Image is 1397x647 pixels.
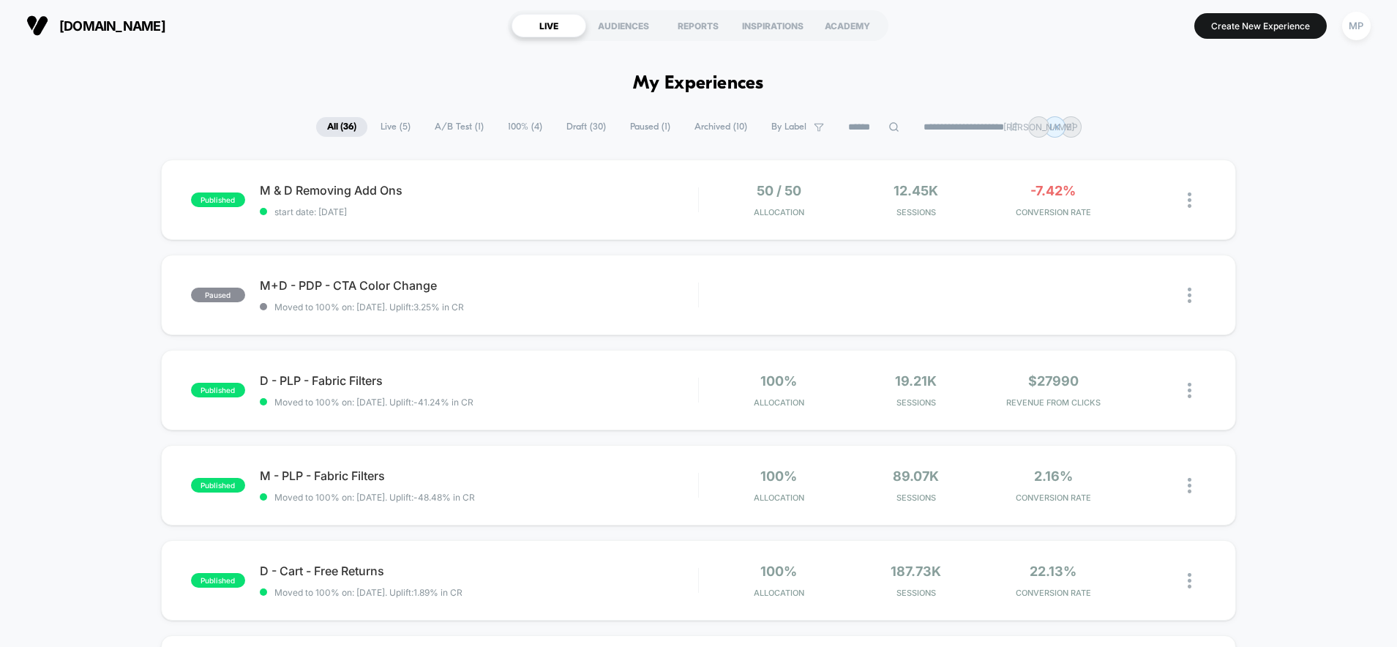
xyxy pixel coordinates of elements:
img: close [1188,192,1191,208]
span: paused [191,288,245,302]
span: CONVERSION RATE [988,588,1118,598]
span: 100% [760,468,797,484]
span: CONVERSION RATE [988,493,1118,503]
span: 100% ( 4 ) [497,117,553,137]
span: Moved to 100% on: [DATE] . Uplift: 1.89% in CR [274,587,462,598]
span: start date: [DATE] [260,206,698,217]
span: CONVERSION RATE [988,207,1118,217]
span: 12.45k [894,183,938,198]
span: All ( 36 ) [316,117,367,137]
span: $27990 [1028,373,1079,389]
div: MP [1342,12,1371,40]
span: published [191,478,245,493]
span: By Label [771,121,806,132]
div: AUDIENCES [586,14,661,37]
span: 100% [760,564,797,579]
span: Sessions [851,493,981,503]
span: Moved to 100% on: [DATE] . Uplift: -41.24% in CR [274,397,473,408]
span: Allocation [754,397,804,408]
span: 50 / 50 [757,183,801,198]
span: Allocation [754,493,804,503]
span: Sessions [851,588,981,598]
span: REVENUE FROM CLICKS [988,397,1118,408]
img: close [1188,478,1191,493]
button: [DOMAIN_NAME] [22,14,170,37]
span: A/B Test ( 1 ) [424,117,495,137]
span: published [191,573,245,588]
span: 187.73k [891,564,941,579]
button: MP [1338,11,1375,41]
p: [PERSON_NAME] [1003,121,1074,132]
img: Visually logo [26,15,48,37]
div: INSPIRATIONS [735,14,810,37]
span: M - PLP - Fabric Filters [260,468,698,483]
span: 19.21k [895,373,937,389]
span: Allocation [754,207,804,217]
button: Create New Experience [1194,13,1327,39]
div: REPORTS [661,14,735,37]
img: close [1188,383,1191,398]
span: [DOMAIN_NAME] [59,18,165,34]
span: M+D - PDP - CTA Color Change [260,278,698,293]
span: Sessions [851,397,981,408]
span: D - PLP - Fabric Filters [260,373,698,388]
span: -7.42% [1030,183,1076,198]
span: 22.13% [1030,564,1076,579]
span: Live ( 5 ) [370,117,422,137]
span: Archived ( 10 ) [683,117,758,137]
div: ACADEMY [810,14,885,37]
img: close [1188,288,1191,303]
span: D - Cart - Free Returns [260,564,698,578]
span: 89.07k [893,468,939,484]
span: published [191,192,245,207]
span: published [191,383,245,397]
span: Moved to 100% on: [DATE] . Uplift: -48.48% in CR [274,492,475,503]
div: LIVE [512,14,586,37]
span: Draft ( 30 ) [555,117,617,137]
span: Sessions [851,207,981,217]
span: Moved to 100% on: [DATE] . Uplift: 3.25% in CR [274,302,464,313]
span: M & D Removing Add Ons [260,183,698,198]
span: Allocation [754,588,804,598]
span: Paused ( 1 ) [619,117,681,137]
h1: My Experiences [633,73,764,94]
span: 2.16% [1034,468,1073,484]
img: close [1188,573,1191,588]
span: 100% [760,373,797,389]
